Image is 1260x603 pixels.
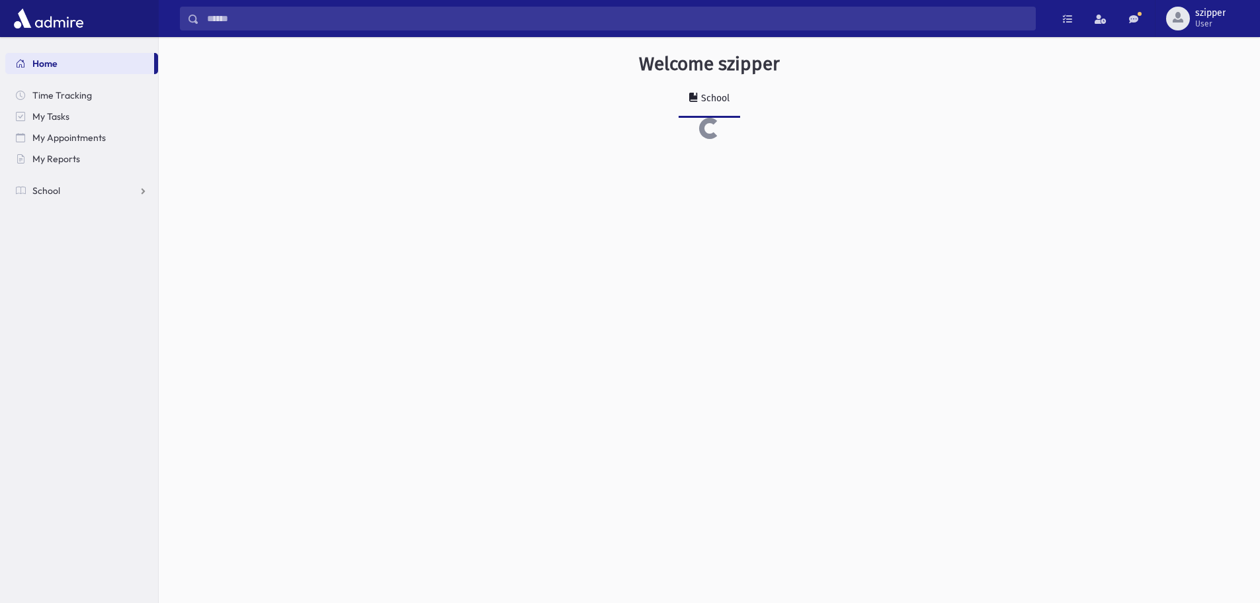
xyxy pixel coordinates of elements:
[32,153,80,165] span: My Reports
[5,180,158,201] a: School
[639,53,780,75] h3: Welcome szipper
[32,111,69,122] span: My Tasks
[1195,19,1226,29] span: User
[679,81,740,118] a: School
[5,85,158,106] a: Time Tracking
[5,127,158,148] a: My Appointments
[32,132,106,144] span: My Appointments
[32,58,58,70] span: Home
[11,5,87,32] img: AdmirePro
[5,106,158,127] a: My Tasks
[698,93,730,104] div: School
[5,148,158,169] a: My Reports
[32,185,60,197] span: School
[32,89,92,101] span: Time Tracking
[1195,8,1226,19] span: szipper
[5,53,154,74] a: Home
[199,7,1035,30] input: Search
